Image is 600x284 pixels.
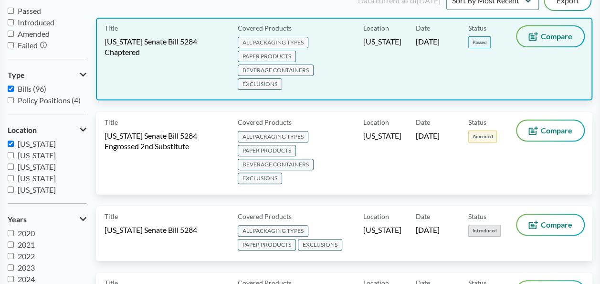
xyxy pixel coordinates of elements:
[8,215,27,224] span: Years
[8,276,14,282] input: 2024
[238,78,282,90] span: EXCLUSIONS
[363,23,389,33] span: Location
[541,221,572,229] span: Compare
[18,41,38,50] span: Failed
[8,71,25,79] span: Type
[238,159,314,170] span: BEVERAGE CONTAINERS
[298,239,342,251] span: EXCLUSIONS
[18,229,35,238] span: 2020
[416,117,430,127] span: Date
[8,126,37,134] span: Location
[8,164,14,170] input: [US_STATE]
[363,131,401,141] span: [US_STATE]
[517,215,584,235] button: Compare
[8,19,14,25] input: Introduced
[18,6,41,15] span: Passed
[238,239,296,251] span: PAPER PRODUCTS
[541,33,572,40] span: Compare
[8,175,14,181] input: [US_STATE]
[18,251,35,261] span: 2022
[416,36,440,47] span: [DATE]
[517,120,584,141] button: Compare
[105,36,226,57] span: [US_STATE] Senate Bill 5284 Chaptered
[18,174,56,183] span: [US_STATE]
[468,117,486,127] span: Status
[238,65,314,76] span: BEVERAGE CONTAINERS
[238,225,308,237] span: ALL PACKAGING TYPES
[8,186,14,193] input: [US_STATE]
[238,173,282,184] span: EXCLUSIONS
[8,67,86,83] button: Type
[416,211,430,221] span: Date
[468,23,486,33] span: Status
[8,31,14,37] input: Amended
[416,131,440,141] span: [DATE]
[8,86,14,92] input: Bills (96)
[416,23,430,33] span: Date
[105,117,118,127] span: Title
[238,23,292,33] span: Covered Products
[8,152,14,158] input: [US_STATE]
[8,253,14,259] input: 2022
[517,26,584,46] button: Compare
[18,84,46,93] span: Bills (96)
[18,18,54,27] span: Introduced
[18,96,81,105] span: Policy Positions (4)
[363,211,389,221] span: Location
[238,131,308,142] span: ALL PACKAGING TYPES
[416,225,440,235] span: [DATE]
[468,225,501,237] span: Introduced
[541,127,572,134] span: Compare
[18,151,56,160] span: [US_STATE]
[8,264,14,271] input: 2023
[18,263,35,272] span: 2023
[8,97,14,103] input: Policy Positions (4)
[105,211,118,221] span: Title
[18,274,35,284] span: 2024
[8,122,86,138] button: Location
[105,131,226,152] span: [US_STATE] Senate Bill 5284 Engrossed 2nd Substitute
[18,29,50,38] span: Amended
[105,225,197,235] span: [US_STATE] Senate Bill 5284
[18,139,56,148] span: [US_STATE]
[238,117,292,127] span: Covered Products
[18,162,56,171] span: [US_STATE]
[238,37,308,48] span: ALL PACKAGING TYPES
[8,141,14,147] input: [US_STATE]
[468,36,491,48] span: Passed
[18,185,56,194] span: [US_STATE]
[363,36,401,47] span: [US_STATE]
[8,230,14,236] input: 2020
[468,211,486,221] span: Status
[8,8,14,14] input: Passed
[18,240,35,249] span: 2021
[8,211,86,228] button: Years
[105,23,118,33] span: Title
[363,117,389,127] span: Location
[8,241,14,248] input: 2021
[8,42,14,48] input: Failed
[363,225,401,235] span: [US_STATE]
[238,51,296,62] span: PAPER PRODUCTS
[238,145,296,156] span: PAPER PRODUCTS
[468,131,497,142] span: Amended
[238,211,292,221] span: Covered Products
